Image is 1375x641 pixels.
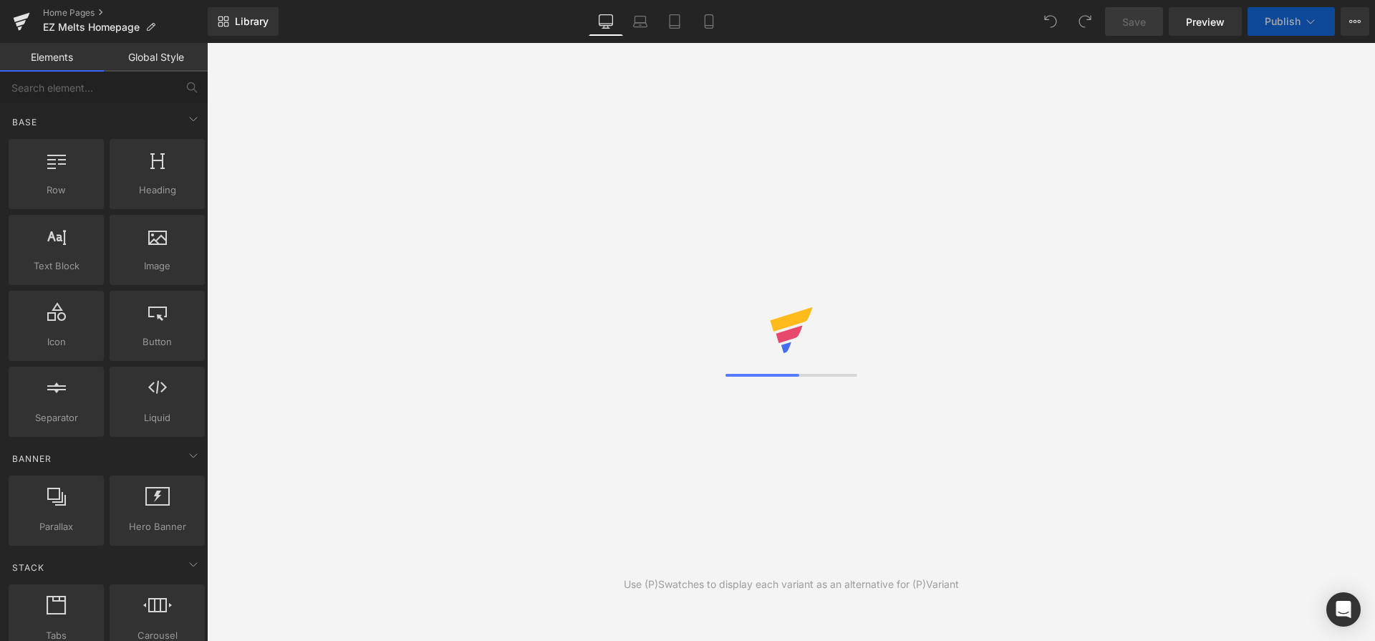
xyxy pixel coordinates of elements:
span: Image [114,259,201,274]
div: Use (P)Swatches to display each variant as an alternative for (P)Variant [624,577,959,592]
span: Parallax [13,519,100,534]
a: Desktop [589,7,623,36]
button: Publish [1248,7,1335,36]
span: Liquid [114,410,201,425]
span: Icon [13,334,100,350]
span: EZ Melts Homepage [43,21,140,33]
button: Redo [1071,7,1099,36]
span: Stack [11,561,46,574]
a: Laptop [623,7,657,36]
span: Hero Banner [114,519,201,534]
span: Row [13,183,100,198]
a: Global Style [104,43,208,72]
span: Preview [1186,14,1225,29]
span: Button [114,334,201,350]
a: Preview [1169,7,1242,36]
span: Banner [11,452,53,466]
button: More [1341,7,1369,36]
button: Undo [1036,7,1065,36]
div: Open Intercom Messenger [1326,592,1361,627]
a: Tablet [657,7,692,36]
span: Save [1122,14,1146,29]
a: Mobile [692,7,726,36]
span: Heading [114,183,201,198]
a: Home Pages [43,7,208,19]
span: Base [11,115,39,129]
span: Publish [1265,16,1301,27]
span: Text Block [13,259,100,274]
span: Library [235,15,269,28]
a: New Library [208,7,279,36]
span: Separator [13,410,100,425]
